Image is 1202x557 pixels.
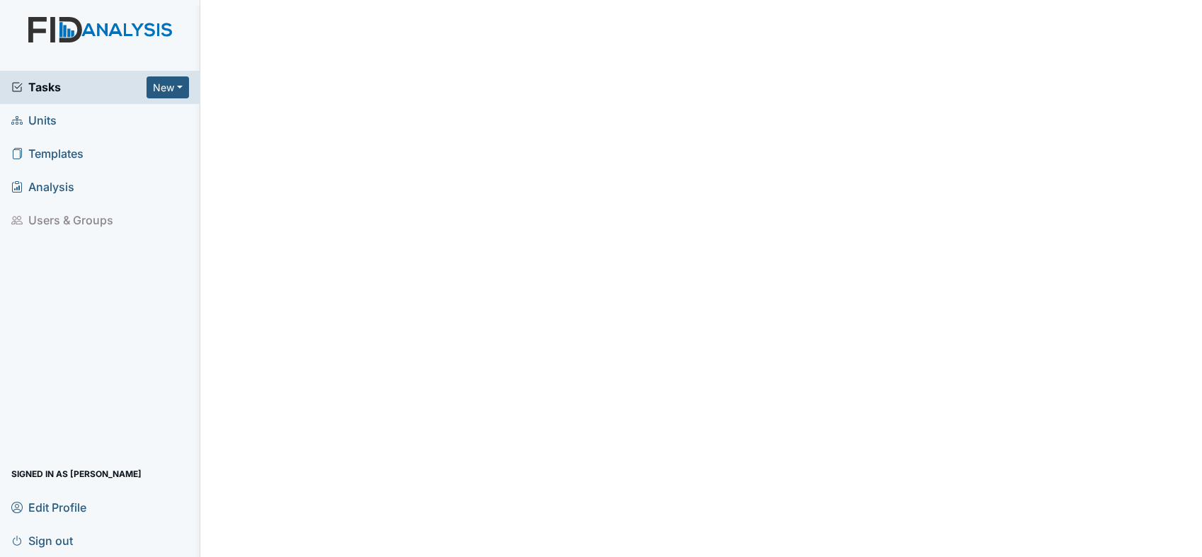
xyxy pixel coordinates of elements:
[147,76,189,98] button: New
[11,463,142,485] span: Signed in as [PERSON_NAME]
[11,176,74,198] span: Analysis
[11,529,73,551] span: Sign out
[11,79,147,96] a: Tasks
[11,143,84,165] span: Templates
[11,110,57,132] span: Units
[11,496,86,518] span: Edit Profile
